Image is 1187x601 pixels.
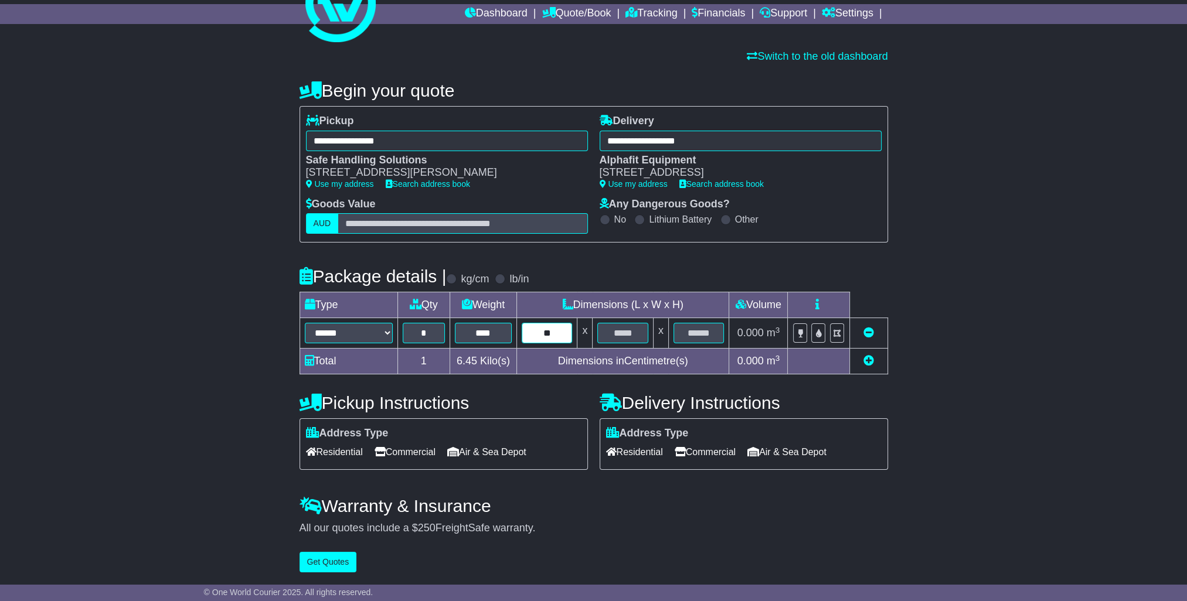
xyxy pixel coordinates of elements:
td: 1 [397,349,450,374]
span: Air & Sea Depot [747,443,827,461]
a: Add new item [863,355,874,367]
td: Dimensions (L x W x H) [516,292,729,318]
a: Settings [822,4,873,24]
span: Residential [606,443,663,461]
sup: 3 [776,354,780,363]
span: Commercial [675,443,736,461]
h4: Pickup Instructions [300,393,588,412]
a: Support [760,4,807,24]
td: Kilo(s) [450,349,516,374]
div: [STREET_ADDRESS][PERSON_NAME] [306,166,576,179]
span: 0.000 [737,327,764,339]
button: Get Quotes [300,552,357,572]
a: Use my address [600,179,668,189]
td: x [653,318,668,349]
div: All our quotes include a $ FreightSafe warranty. [300,522,888,535]
label: Other [735,214,759,225]
span: Air & Sea Depot [447,443,526,461]
div: Safe Handling Solutions [306,154,576,167]
td: Type [300,292,397,318]
label: Delivery [600,115,654,128]
h4: Package details | [300,267,447,286]
a: Search address book [386,179,470,189]
h4: Warranty & Insurance [300,496,888,515]
td: Volume [729,292,788,318]
td: Qty [397,292,450,318]
span: m [767,355,780,367]
label: kg/cm [461,273,489,286]
td: Dimensions in Centimetre(s) [516,349,729,374]
label: Lithium Battery [649,214,712,225]
a: Switch to the old dashboard [747,50,887,62]
label: AUD [306,213,339,234]
h4: Begin your quote [300,81,888,100]
label: No [614,214,626,225]
span: 250 [418,522,436,534]
td: Total [300,349,397,374]
td: Weight [450,292,516,318]
a: Remove this item [863,327,874,339]
div: [STREET_ADDRESS] [600,166,870,179]
label: Goods Value [306,198,376,211]
span: Residential [306,443,363,461]
a: Financials [692,4,745,24]
label: Address Type [606,427,689,440]
a: Dashboard [465,4,528,24]
span: © One World Courier 2025. All rights reserved. [204,588,373,597]
h4: Delivery Instructions [600,393,888,412]
span: 0.000 [737,355,764,367]
a: Use my address [306,179,374,189]
span: m [767,327,780,339]
label: Pickup [306,115,354,128]
td: x [577,318,593,349]
div: Alphafit Equipment [600,154,870,167]
sup: 3 [776,326,780,334]
a: Search address book [679,179,764,189]
label: Address Type [306,427,389,440]
a: Tracking [625,4,677,24]
span: 6.45 [457,355,477,367]
label: lb/in [509,273,529,286]
a: Quote/Book [542,4,611,24]
span: Commercial [375,443,436,461]
label: Any Dangerous Goods? [600,198,730,211]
